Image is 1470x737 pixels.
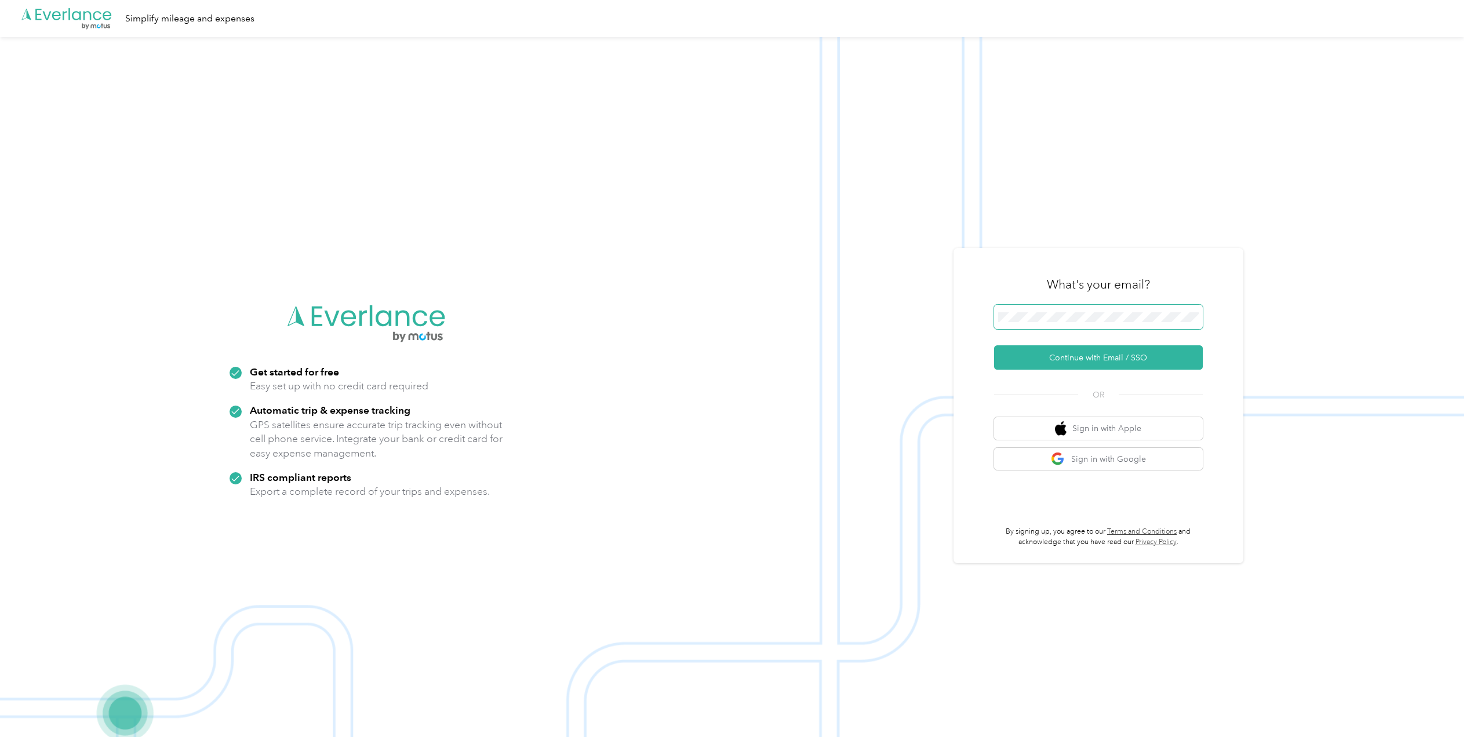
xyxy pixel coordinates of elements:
span: OR [1078,389,1119,401]
strong: Get started for free [250,366,339,378]
strong: Automatic trip & expense tracking [250,404,410,416]
img: apple logo [1055,421,1067,436]
button: apple logoSign in with Apple [994,417,1203,440]
button: google logoSign in with Google [994,448,1203,470]
p: Export a complete record of your trips and expenses. [250,484,490,499]
p: Easy set up with no credit card required [250,379,428,393]
p: By signing up, you agree to our and acknowledge that you have read our . [994,527,1203,547]
img: google logo [1051,452,1065,466]
p: GPS satellites ensure accurate trip tracking even without cell phone service. Integrate your bank... [250,418,503,461]
h3: What's your email? [1047,276,1150,293]
a: Terms and Conditions [1107,527,1177,536]
a: Privacy Policy [1136,538,1177,546]
strong: IRS compliant reports [250,471,351,483]
div: Simplify mileage and expenses [125,12,254,26]
button: Continue with Email / SSO [994,345,1203,370]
